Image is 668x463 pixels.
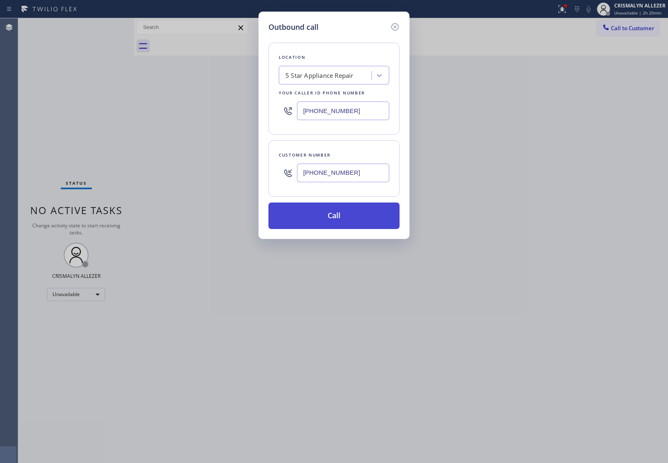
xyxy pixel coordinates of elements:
[279,53,389,62] div: Location
[279,151,389,159] div: Customer number
[268,22,318,33] h5: Outbound call
[268,203,400,229] button: Call
[279,89,389,97] div: Your caller id phone number
[285,71,354,80] div: 5 Star Appliance Repair
[297,101,389,120] input: (123) 456-7890
[297,164,389,182] input: (123) 456-7890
